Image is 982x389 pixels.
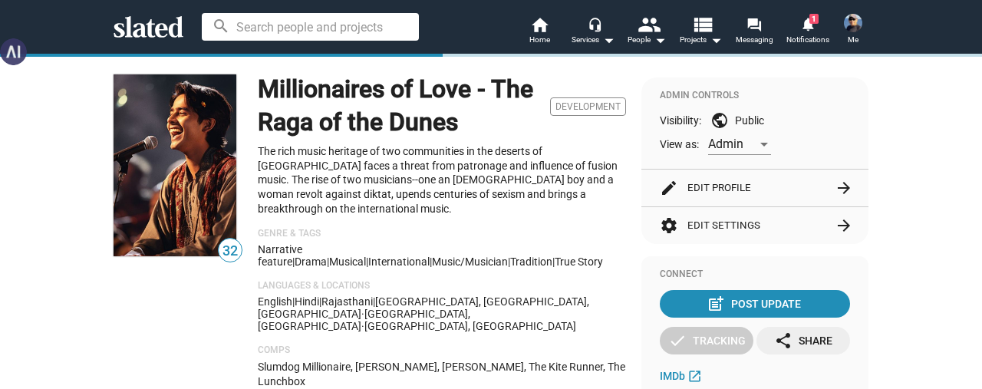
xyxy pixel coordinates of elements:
button: Tracking [660,327,753,354]
mat-icon: forum [746,17,761,31]
div: Services [572,31,615,49]
mat-icon: arrow_forward [835,179,853,197]
img: Mukesh 'Divyang' Parikh [844,14,862,32]
mat-icon: edit [660,179,678,197]
span: IMDb [660,370,685,382]
span: | [292,295,295,308]
span: 32 [219,241,242,262]
span: Messaging [736,31,773,49]
p: The rich music heritage of two communities in the deserts of [GEOGRAPHIC_DATA] faces a threat fro... [258,144,626,216]
button: Edit Profile [660,170,850,206]
button: Edit Settings [660,207,850,244]
mat-icon: public [710,111,729,130]
span: Me [848,31,858,49]
a: Home [512,15,566,49]
span: Hindi [295,295,319,308]
span: Notifications [786,31,829,49]
button: Services [566,15,620,49]
mat-icon: people [638,13,660,35]
p: Comps [258,344,626,357]
a: IMDb [660,367,706,385]
div: People [628,31,666,49]
span: | [292,255,295,268]
div: Share [774,327,832,354]
span: international [368,255,430,268]
span: · [361,320,364,332]
p: Genre & Tags [258,228,626,240]
input: Search people and projects [202,13,419,41]
mat-icon: open_in_new [687,368,702,383]
button: Mukesh 'Divyang' ParikhMe [835,11,872,51]
span: tradition [510,255,552,268]
p: Slumdog Millionaire, [PERSON_NAME], [PERSON_NAME], The Kite Runner, The Lunchbox [258,360,626,388]
button: People [620,15,674,49]
span: [GEOGRAPHIC_DATA], [GEOGRAPHIC_DATA], [GEOGRAPHIC_DATA] [258,295,589,320]
mat-icon: arrow_drop_down [599,31,618,49]
span: View as: [660,137,699,152]
a: Messaging [727,15,781,49]
span: | [327,255,329,268]
div: Tracking [668,327,746,354]
span: Development [550,97,626,116]
div: Connect [660,269,850,281]
span: | [508,255,510,268]
span: Narrative feature [258,243,302,268]
button: Post Update [660,290,850,318]
span: | [552,255,555,268]
span: Admin [708,137,743,151]
span: Home [529,31,550,49]
span: · [361,308,364,320]
mat-icon: check [668,331,687,350]
mat-icon: settings [660,216,678,235]
span: [GEOGRAPHIC_DATA], [GEOGRAPHIC_DATA] [258,308,470,332]
mat-icon: notifications [800,16,815,31]
mat-icon: post_add [707,295,725,313]
div: Visibility: Public [660,111,850,130]
span: | [430,255,432,268]
mat-icon: arrow_drop_down [707,31,725,49]
span: | [366,255,368,268]
span: | [319,295,321,308]
span: Rajasthani [321,295,373,308]
span: true story [555,255,603,268]
span: | [373,295,375,308]
div: Admin Controls [660,90,850,102]
span: Projects [680,31,722,49]
span: English [258,295,292,308]
h1: Millionaires of Love - The Raga of the Dunes [258,73,544,138]
span: [GEOGRAPHIC_DATA], [GEOGRAPHIC_DATA] [364,320,576,332]
mat-icon: view_list [691,13,713,35]
button: Share [756,327,850,354]
span: Drama [295,255,327,268]
mat-icon: home [530,15,549,34]
span: 1 [809,14,819,24]
img: Millionaires of Love - The Raga of the Dunes [114,74,236,256]
a: 1Notifications [781,15,835,49]
button: Projects [674,15,727,49]
p: Languages & Locations [258,280,626,292]
mat-icon: arrow_drop_down [651,31,669,49]
div: Post Update [710,290,801,318]
span: music/musician [432,255,508,268]
mat-icon: headset_mic [588,17,601,31]
mat-icon: share [774,331,793,350]
mat-icon: arrow_forward [835,216,853,235]
span: Musical [329,255,366,268]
